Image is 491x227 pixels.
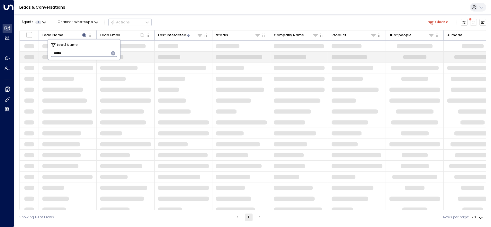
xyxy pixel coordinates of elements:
button: Archived Leads [479,19,487,26]
span: Channel: [56,19,100,26]
div: Product [332,32,346,38]
button: Channel:WhatsApp [56,19,100,26]
div: # of people [389,32,434,38]
nav: pagination navigation [233,214,264,221]
span: Lead Name [57,42,78,48]
div: Last Interacted [158,32,203,38]
div: Status [216,32,228,38]
span: 1 [35,21,41,24]
div: # of people [389,32,412,38]
div: AI mode [447,32,462,38]
div: Company Name [274,32,319,38]
a: Leads & Conversations [19,4,65,10]
span: There are new threads available. Refresh the grid to view the latest updates. [470,19,477,26]
button: Agents1 [19,19,48,26]
label: Rows per page: [443,215,469,220]
div: Actions [111,20,130,25]
div: Last Interacted [158,32,186,38]
div: Company Name [274,32,304,38]
button: page 1 [245,214,253,221]
div: Product [332,32,377,38]
div: Showing 1-1 of 1 rows [19,215,54,220]
div: 20 [471,214,484,221]
div: Lead Email [100,32,145,38]
div: Button group with a nested menu [108,19,152,26]
span: Agents [22,21,33,24]
div: Status [216,32,261,38]
span: WhatsApp [74,20,93,24]
button: Actions [108,19,152,26]
button: Clear all [426,19,453,26]
button: Customize [461,19,468,26]
div: Lead Name [42,32,87,38]
div: Lead Email [100,32,120,38]
div: Lead Name [42,32,63,38]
